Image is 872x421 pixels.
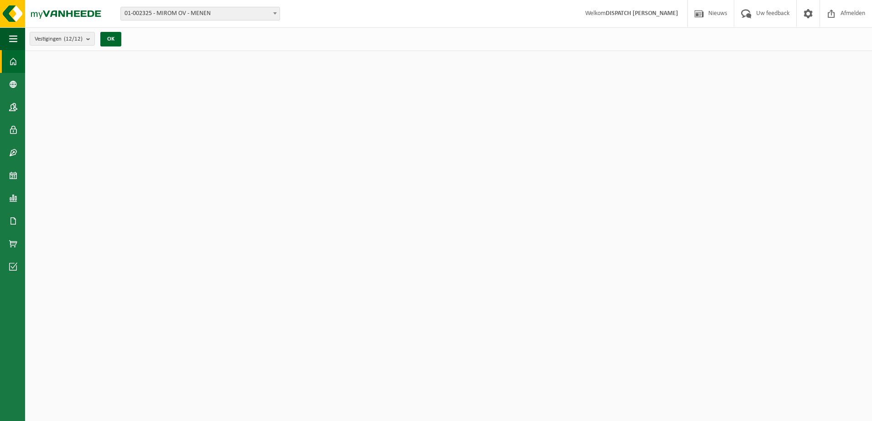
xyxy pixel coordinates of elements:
[35,32,83,46] span: Vestigingen
[606,10,678,17] strong: DISPATCH [PERSON_NAME]
[30,32,95,46] button: Vestigingen(12/12)
[121,7,280,20] span: 01-002325 - MIROM OV - MENEN
[64,36,83,42] count: (12/12)
[100,32,121,46] button: OK
[120,7,280,21] span: 01-002325 - MIROM OV - MENEN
